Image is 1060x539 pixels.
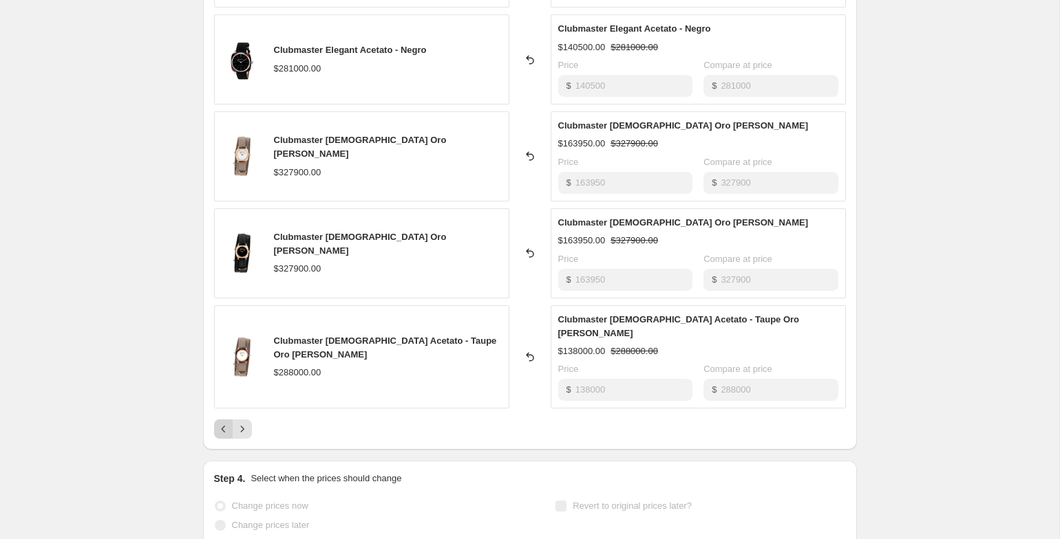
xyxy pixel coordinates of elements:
strike: $327900.00 [611,137,658,151]
div: $327900.00 [274,262,321,276]
span: Compare at price [703,254,772,264]
span: Price [558,157,579,167]
img: 19924-SPRG-M-2-NT_1-web_80x.jpg [222,135,263,177]
span: Clubmaster [DEMOGRAPHIC_DATA] Oro [PERSON_NAME] [274,135,447,159]
div: $281000.00 [274,62,321,76]
span: Clubmaster Elegant Acetato - Negro [274,45,427,55]
p: Select when the prices should change [251,472,401,485]
span: Revert to original prices later? [573,500,692,511]
img: 19924-SPRG-M-1-NB_1-web_80x.jpg [222,232,263,274]
span: Clubmaster [DEMOGRAPHIC_DATA] Oro [PERSON_NAME] [274,232,447,256]
span: Compare at price [703,364,772,374]
span: Clubmaster [DEMOGRAPHIC_DATA] Acetato - Taupe Oro [PERSON_NAME] [274,335,497,360]
div: $163950.00 [558,137,606,151]
nav: Pagination [214,419,252,439]
span: $ [712,274,717,285]
strike: $327900.00 [611,234,658,247]
div: $140500.00 [558,41,606,54]
span: Clubmaster [DEMOGRAPHIC_DATA] Oro [PERSON_NAME] [558,120,809,131]
span: $ [712,80,717,91]
span: Change prices later [232,520,310,530]
h2: Step 4. [214,472,246,485]
strike: $281000.00 [611,41,658,54]
button: Next [233,419,252,439]
span: Compare at price [703,60,772,70]
span: Clubmaster Elegant Acetato - Negro [558,23,711,34]
strike: $288000.00 [611,344,658,358]
img: ClubmasterElegant-22937.SA.T.1.LNB-web_80x.jpg [222,39,263,80]
button: Previous [214,419,233,439]
span: Change prices now [232,500,308,511]
span: Price [558,364,579,374]
div: $163950.00 [558,234,606,247]
span: $ [566,384,571,395]
span: Clubmaster [DEMOGRAPHIC_DATA] Oro [PERSON_NAME] [558,217,809,228]
span: $ [712,177,717,188]
img: 19924-PRA-T-2-NT_1-web_80x.jpg [222,336,263,377]
span: Price [558,254,579,264]
span: $ [566,80,571,91]
span: Compare at price [703,157,772,167]
div: $288000.00 [274,366,321,379]
span: $ [566,177,571,188]
span: $ [566,274,571,285]
span: $ [712,384,717,395]
div: $327900.00 [274,166,321,179]
span: Clubmaster [DEMOGRAPHIC_DATA] Acetato - Taupe Oro [PERSON_NAME] [558,314,800,338]
div: $138000.00 [558,344,606,358]
span: Price [558,60,579,70]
